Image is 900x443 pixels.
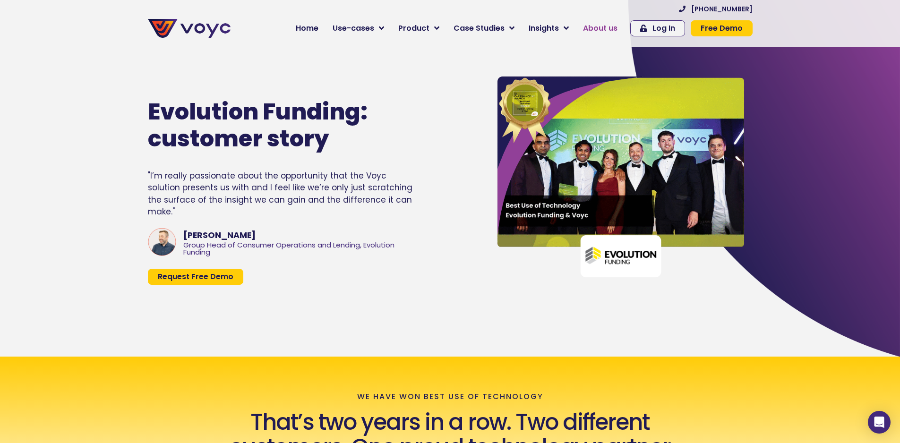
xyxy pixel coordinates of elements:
[148,19,231,38] img: voyc-full-logo
[148,98,402,153] h1: Evolution Funding: customer story
[868,411,891,434] div: Open Intercom Messenger
[158,273,233,281] span: Request Free Demo
[289,19,326,38] a: Home
[326,19,391,38] a: Use-cases
[183,242,418,256] div: Group Head of Consumer Operations and Lending, Evolution Funding
[148,269,243,285] a: Request Free Demo
[522,19,576,38] a: Insights
[333,23,374,34] span: Use-cases
[691,6,753,12] span: [PHONE_NUMBER]
[576,19,625,38] a: About us
[529,23,559,34] span: Insights
[357,392,543,401] p: We Have won Best Use of Technology
[652,25,675,32] span: Log In
[183,229,418,241] div: [PERSON_NAME]
[296,23,318,34] span: Home
[630,20,685,36] a: Log In
[391,19,446,38] a: Product
[679,6,753,12] a: [PHONE_NUMBER]
[701,25,743,32] span: Free Demo
[148,170,418,218] div: "I’m really passionate about the opportunity that the Voyc solution presents us with and I feel l...
[398,23,429,34] span: Product
[691,20,753,36] a: Free Demo
[454,23,505,34] span: Case Studies
[583,23,617,34] span: About us
[446,19,522,38] a: Case Studies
